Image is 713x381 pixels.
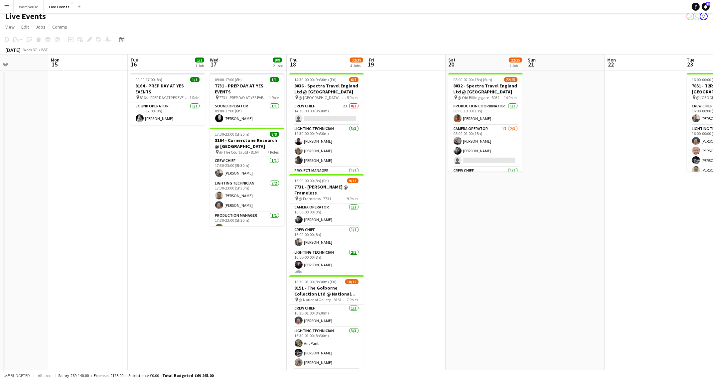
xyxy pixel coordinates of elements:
h1: Live Events [5,11,46,21]
span: All jobs [37,373,53,378]
div: BST [41,47,48,52]
button: Live Events [44,0,75,13]
span: View [5,24,15,30]
app-user-avatar: Ollie Rolfe [686,12,694,20]
div: Salary £69 140.00 + Expenses £125.00 + Subsistence £0.00 = [58,373,214,378]
a: Jobs [33,23,48,31]
span: Budgeted [11,373,30,378]
button: Budgeted [3,372,31,379]
a: Edit [19,23,32,31]
span: Total Budgeted £69 265.00 [162,373,214,378]
a: 13 [702,3,710,11]
a: Comms [50,23,70,31]
span: 13 [706,2,710,6]
app-user-avatar: Ollie Rolfe [693,12,701,20]
a: View [3,23,17,31]
span: Jobs [36,24,46,30]
app-user-avatar: Technical Department [700,12,708,20]
div: [DATE] [5,47,21,53]
span: Edit [21,24,29,30]
button: Warehouse [14,0,44,13]
span: Comms [52,24,67,30]
span: Week 37 [22,47,39,52]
